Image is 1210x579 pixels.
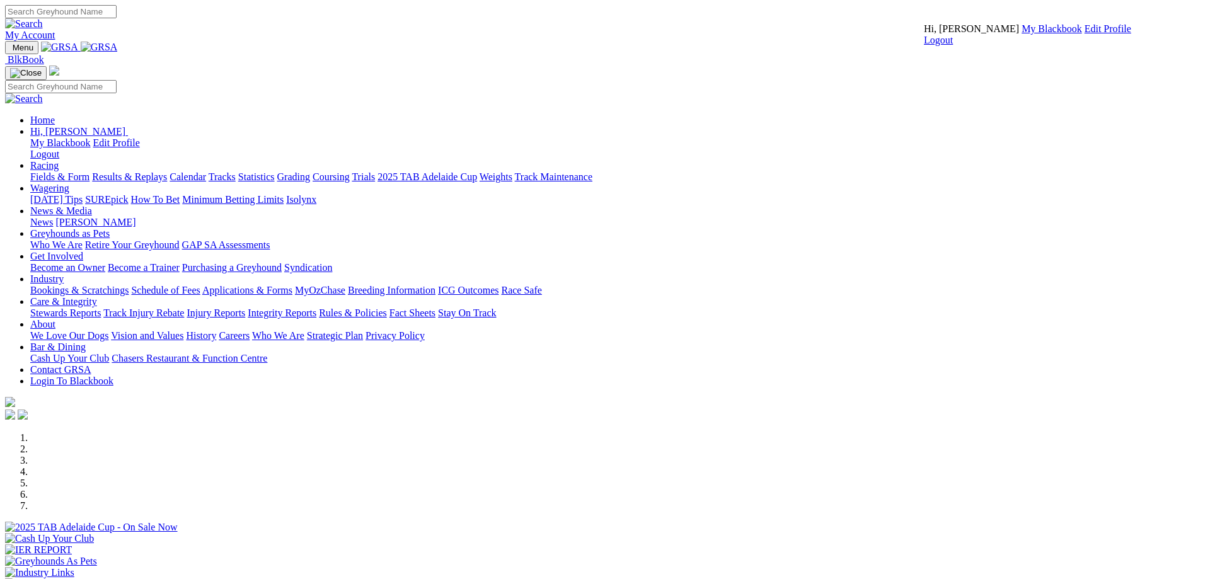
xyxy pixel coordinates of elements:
[5,80,117,93] input: Search
[30,273,64,284] a: Industry
[480,171,512,182] a: Weights
[131,194,180,205] a: How To Bet
[277,171,310,182] a: Grading
[81,42,118,53] img: GRSA
[30,285,129,295] a: Bookings & Scratchings
[30,171,1205,183] div: Racing
[30,171,89,182] a: Fields & Form
[13,43,33,52] span: Menu
[30,319,55,330] a: About
[5,397,15,407] img: logo-grsa-white.png
[5,30,55,40] a: My Account
[238,171,275,182] a: Statistics
[30,183,69,193] a: Wagering
[5,66,47,80] button: Toggle navigation
[5,5,117,18] input: Search
[5,18,43,30] img: Search
[5,522,178,533] img: 2025 TAB Adelaide Cup - On Sale Now
[41,42,78,53] img: GRSA
[30,239,83,250] a: Who We Are
[30,307,101,318] a: Stewards Reports
[202,285,292,295] a: Applications & Forms
[182,194,284,205] a: Minimum Betting Limits
[438,307,496,318] a: Stay On Track
[30,228,110,239] a: Greyhounds as Pets
[108,262,180,273] a: Become a Trainer
[219,330,250,341] a: Careers
[131,285,200,295] a: Schedule of Fees
[112,353,267,364] a: Chasers Restaurant & Function Centre
[182,239,270,250] a: GAP SA Assessments
[5,556,97,567] img: Greyhounds As Pets
[5,54,44,65] a: BlkBook
[10,68,42,78] img: Close
[170,171,206,182] a: Calendar
[30,194,83,205] a: [DATE] Tips
[252,330,304,341] a: Who We Are
[85,194,128,205] a: SUREpick
[30,353,109,364] a: Cash Up Your Club
[18,410,28,420] img: twitter.svg
[209,171,236,182] a: Tracks
[103,307,184,318] a: Track Injury Rebate
[30,341,86,352] a: Bar & Dining
[30,217,53,227] a: News
[93,137,140,148] a: Edit Profile
[30,115,55,125] a: Home
[307,330,363,341] a: Strategic Plan
[5,41,38,54] button: Toggle navigation
[111,330,183,341] a: Vision and Values
[30,364,91,375] a: Contact GRSA
[5,544,72,556] img: IER REPORT
[30,160,59,171] a: Racing
[501,285,541,295] a: Race Safe
[352,171,375,182] a: Trials
[30,239,1205,251] div: Greyhounds as Pets
[924,23,1131,46] div: My Account
[187,307,245,318] a: Injury Reports
[30,194,1205,205] div: Wagering
[30,205,92,216] a: News & Media
[5,410,15,420] img: facebook.svg
[5,567,74,578] img: Industry Links
[30,307,1205,319] div: Care & Integrity
[5,93,43,105] img: Search
[389,307,435,318] a: Fact Sheets
[295,285,345,295] a: MyOzChase
[1085,23,1131,34] a: Edit Profile
[30,126,128,137] a: Hi, [PERSON_NAME]
[319,307,387,318] a: Rules & Policies
[182,262,282,273] a: Purchasing a Greyhound
[30,251,83,261] a: Get Involved
[49,66,59,76] img: logo-grsa-white.png
[30,296,97,307] a: Care & Integrity
[30,262,1205,273] div: Get Involved
[348,285,435,295] a: Breeding Information
[30,375,113,386] a: Login To Blackbook
[30,149,59,159] a: Logout
[30,262,105,273] a: Become an Owner
[366,330,425,341] a: Privacy Policy
[30,126,125,137] span: Hi, [PERSON_NAME]
[924,35,953,45] a: Logout
[186,330,216,341] a: History
[30,330,1205,341] div: About
[30,217,1205,228] div: News & Media
[1022,23,1082,34] a: My Blackbook
[515,171,592,182] a: Track Maintenance
[30,285,1205,296] div: Industry
[30,353,1205,364] div: Bar & Dining
[377,171,477,182] a: 2025 TAB Adelaide Cup
[286,194,316,205] a: Isolynx
[248,307,316,318] a: Integrity Reports
[30,137,1205,160] div: Hi, [PERSON_NAME]
[924,23,1019,34] span: Hi, [PERSON_NAME]
[284,262,332,273] a: Syndication
[85,239,180,250] a: Retire Your Greyhound
[5,533,94,544] img: Cash Up Your Club
[30,137,91,148] a: My Blackbook
[30,330,108,341] a: We Love Our Dogs
[55,217,135,227] a: [PERSON_NAME]
[313,171,350,182] a: Coursing
[8,54,44,65] span: BlkBook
